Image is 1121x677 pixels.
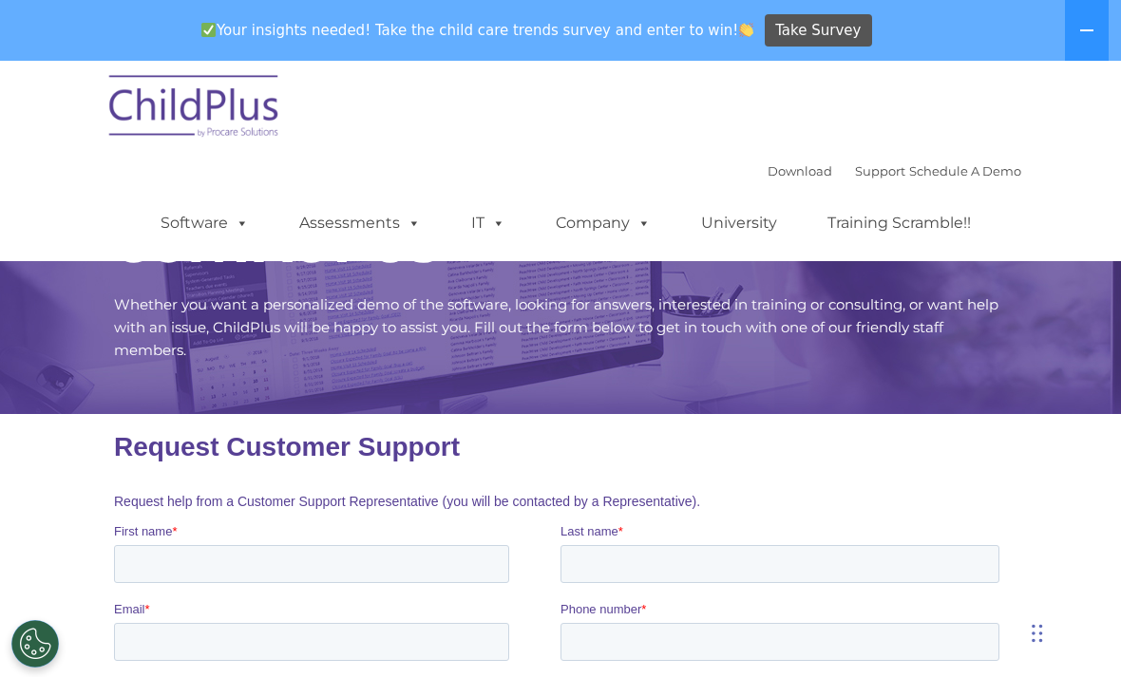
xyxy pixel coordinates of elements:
[537,204,670,242] a: Company
[682,204,796,242] a: University
[452,204,524,242] a: IT
[855,163,905,179] a: Support
[909,163,1021,179] a: Schedule A Demo
[114,295,998,359] span: Whether you want a personalized demo of the software, looking for answers, interested in training...
[775,14,861,47] span: Take Survey
[1032,605,1043,662] div: Drag
[100,62,290,157] img: ChildPlus by Procare Solutions
[768,163,832,179] a: Download
[765,14,872,47] a: Take Survey
[142,204,268,242] a: Software
[11,620,59,668] button: Cookies Settings
[280,204,440,242] a: Assessments
[446,110,504,124] span: Last name
[739,23,753,37] img: 👏
[446,188,527,202] span: Phone number
[768,163,1021,179] font: |
[808,204,990,242] a: Training Scramble!!
[193,12,762,49] span: Your insights needed! Take the child care trends survey and enter to win!
[801,472,1121,677] iframe: Chat Widget
[201,23,216,37] img: ✅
